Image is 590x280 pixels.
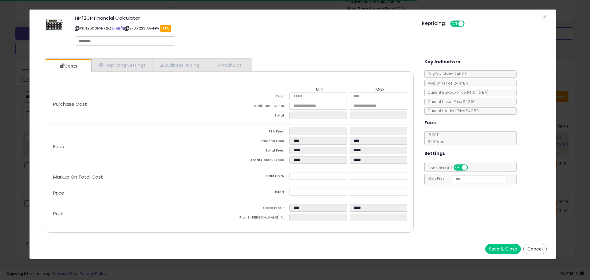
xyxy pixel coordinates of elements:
h5: Repricing: [422,21,446,26]
a: Analytics [206,59,251,71]
td: Listed [229,188,289,198]
a: All offer listings [116,26,120,31]
span: × [543,12,547,21]
a: Business Pricing [152,59,206,71]
td: Amazon Fees [229,137,289,147]
span: $0.30 min [425,139,445,144]
span: 15.00 % [425,132,445,144]
span: ( FBA ) [479,90,489,95]
span: Avg. Win Price 24h: N/A [425,81,468,86]
td: Total Costs & Fees [229,156,289,166]
span: FBA [160,25,171,32]
th: Max [350,87,410,93]
span: Current Listed Price: $42.50 [425,99,476,104]
span: Current Landed Price: $42.50 [425,108,479,113]
th: Min [289,87,350,93]
span: Consider CPT: [425,165,476,171]
td: Total [229,112,289,121]
p: Purchase Cost [48,102,229,107]
td: Profit [PERSON_NAME] % [229,214,289,223]
a: Your listing only [121,26,124,31]
span: ON [451,21,458,26]
span: $41.04 [466,90,489,95]
td: Cost [229,93,289,102]
span: OFF [467,165,477,170]
a: Costs [45,60,91,72]
td: Additional Costs [229,102,289,112]
td: FBA Fees [229,128,289,137]
span: Map Price: [425,176,507,181]
td: Mark Up % [229,172,289,182]
h5: Fees [424,119,436,127]
span: OFF [464,21,474,26]
h5: Settings [424,150,445,157]
p: Profit [48,211,229,216]
h5: Key Indicators [424,58,460,66]
p: Fees [48,144,229,149]
td: Gross Profit [229,204,289,214]
span: BuyBox Share 24h: 0% [425,71,467,77]
p: Markup On Total Cost [48,175,229,179]
p: ASIN: B000FVNX2Q | SKU: F2231AA-FBA [75,23,413,33]
a: Repricing Settings [91,59,152,71]
span: ON [454,165,462,170]
p: Price [48,191,229,195]
img: 51B8cbwGHBL._SL60_.jpg [45,16,64,34]
button: Save & Close [485,244,521,254]
a: BuyBox page [112,26,115,31]
td: Total Fees [229,147,289,156]
h3: HP 12CP Financial Calculator [75,16,413,20]
span: Current Buybox Price: [425,90,489,95]
button: Cancel [523,244,547,254]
